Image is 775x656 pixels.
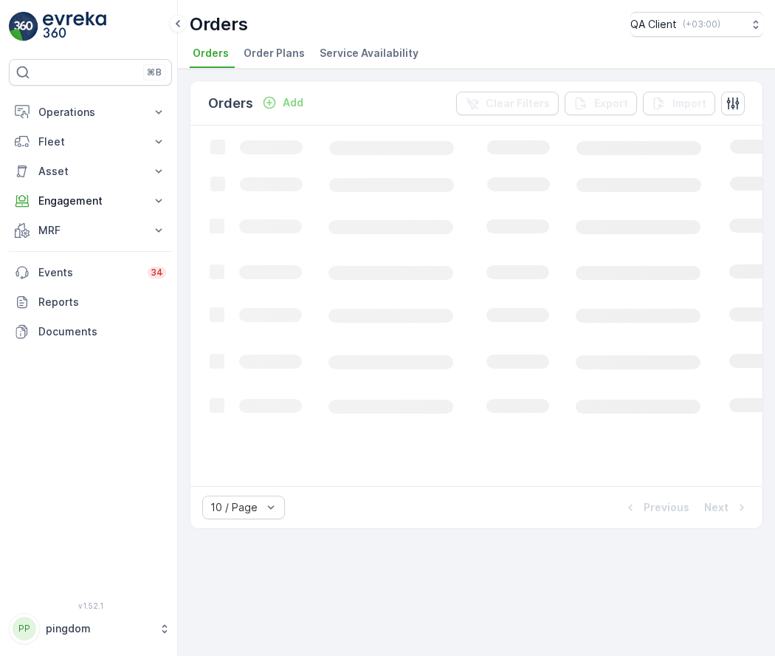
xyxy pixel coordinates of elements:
[9,157,172,186] button: Asset
[38,164,142,179] p: Asset
[9,216,172,245] button: MRF
[644,500,689,515] p: Previous
[565,92,637,115] button: Export
[147,66,162,78] p: ⌘B
[283,95,303,110] p: Add
[151,267,163,279] p: 34
[630,17,677,32] p: QA Client
[38,223,142,238] p: MRF
[594,96,628,111] p: Export
[320,46,418,61] span: Service Availability
[256,94,309,112] button: Add
[9,601,172,610] span: v 1.52.1
[9,287,172,317] a: Reports
[456,92,559,115] button: Clear Filters
[13,617,36,640] div: PP
[9,127,172,157] button: Fleet
[193,46,229,61] span: Orders
[38,295,166,310] p: Reports
[486,96,550,111] p: Clear Filters
[208,93,253,114] p: Orders
[704,500,728,515] p: Next
[38,194,142,208] p: Engagement
[703,499,751,516] button: Next
[38,265,139,280] p: Events
[672,96,706,111] p: Import
[9,98,172,127] button: Operations
[630,12,763,37] button: QA Client(+03:00)
[643,92,715,115] button: Import
[38,105,142,120] p: Operations
[621,499,691,516] button: Previous
[190,13,248,36] p: Orders
[43,12,106,41] img: logo_light-DOdMpM7g.png
[38,324,166,339] p: Documents
[244,46,305,61] span: Order Plans
[9,258,172,287] a: Events34
[9,613,172,644] button: PPpingdom
[46,621,151,636] p: pingdom
[9,12,38,41] img: logo
[9,317,172,346] a: Documents
[683,18,720,30] p: ( +03:00 )
[9,186,172,216] button: Engagement
[38,134,142,149] p: Fleet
